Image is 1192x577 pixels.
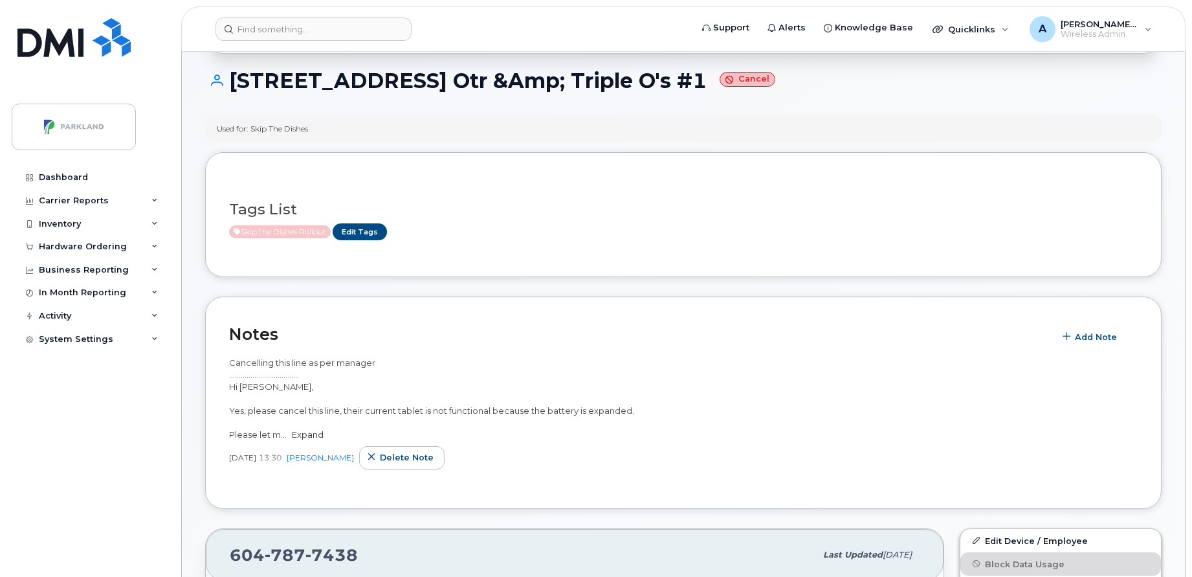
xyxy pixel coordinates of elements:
[720,72,775,87] small: Cancel
[923,16,1018,42] div: Quicklinks
[230,545,358,565] span: 604
[815,15,922,41] a: Knowledge Base
[229,357,634,440] span: Cancelling this line as per manager .................................... Hi [PERSON_NAME], Yes, p...
[1075,331,1117,343] span: Add Note
[229,225,331,238] span: Active
[229,452,256,463] span: [DATE]
[265,545,305,565] span: 787
[287,453,354,462] a: [PERSON_NAME]
[960,552,1161,576] button: Block Data Usage
[1061,19,1138,29] span: [PERSON_NAME][EMAIL_ADDRESS][PERSON_NAME][DOMAIN_NAME]
[229,201,1138,218] h3: Tags List
[259,452,281,463] span: 13:30
[713,21,749,34] span: Support
[1054,326,1128,349] button: Add Note
[835,21,913,34] span: Knowledge Base
[380,451,434,464] span: Delete note
[1021,16,1161,42] div: Abisheik.Thiyagarajan@parkland.ca
[693,15,758,41] a: Support
[217,123,308,134] div: Used for: Skip The Dishes
[333,223,387,240] a: Edit Tags
[229,324,1048,344] h2: Notes
[359,446,445,470] button: Delete note
[292,429,324,440] a: Expand
[960,529,1161,552] a: Edit Device / Employee
[1039,21,1046,37] span: A
[758,15,815,41] a: Alerts
[823,550,883,560] span: Last updated
[1061,29,1138,40] span: Wireless Admin
[778,21,806,34] span: Alerts
[205,69,1162,92] h1: [STREET_ADDRESS] Otr &Amp; Triple O's #1
[215,17,412,41] input: Find something...
[305,545,358,565] span: 7438
[883,550,912,560] span: [DATE]
[948,24,995,34] span: Quicklinks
